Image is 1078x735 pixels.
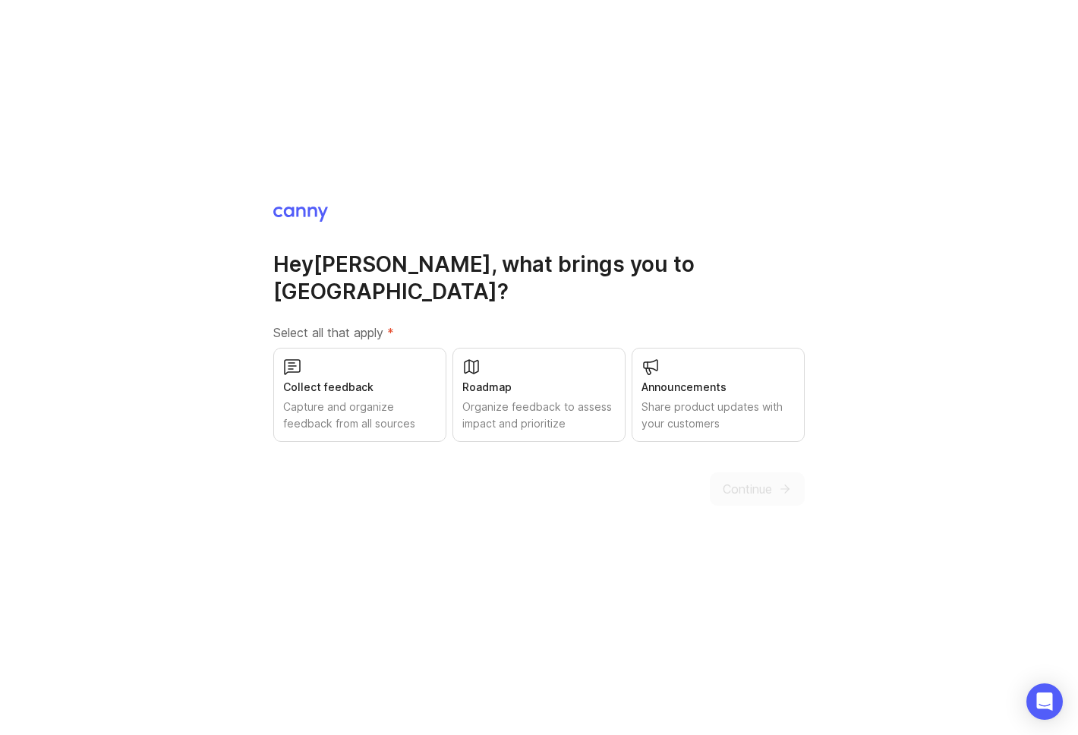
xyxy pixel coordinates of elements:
[273,251,805,305] h1: Hey [PERSON_NAME] , what brings you to [GEOGRAPHIC_DATA]?
[462,399,616,432] div: Organize feedback to assess impact and prioritize
[273,348,446,442] button: Collect feedbackCapture and organize feedback from all sources
[283,379,437,396] div: Collect feedback
[632,348,805,442] button: AnnouncementsShare product updates with your customers
[1026,683,1063,720] div: Open Intercom Messenger
[452,348,626,442] button: RoadmapOrganize feedback to assess impact and prioritize
[641,399,795,432] div: Share product updates with your customers
[641,379,795,396] div: Announcements
[273,323,805,342] label: Select all that apply
[283,399,437,432] div: Capture and organize feedback from all sources
[462,379,616,396] div: Roadmap
[273,207,328,222] img: Canny Home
